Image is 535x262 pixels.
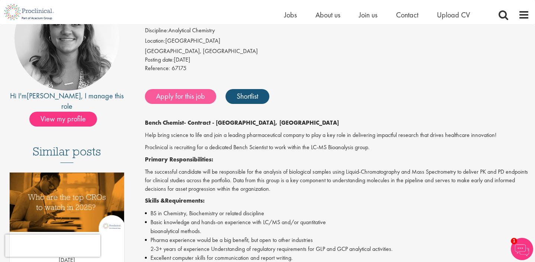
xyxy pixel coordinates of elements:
label: Discipline: [145,26,168,35]
strong: Bench Chemist [145,119,184,127]
a: View my profile [29,113,104,123]
img: Top 10 CROs 2025 | Proclinical [10,173,124,232]
a: About us [315,10,340,20]
li: Basic knowledge and hands-on experience with LC/MS and/or quantitative bioanalytical methods. [145,218,529,236]
a: Shortlist [226,89,269,104]
span: View my profile [29,112,97,127]
div: Hi I'm , I manage this role [6,91,128,112]
a: Apply for this job [145,89,216,104]
label: Reference: [145,64,170,73]
p: The successful candidate will be responsible for the analysis of biological samples using Liquid-... [145,168,529,193]
li: Analytical Chemistry [145,26,529,37]
a: Contact [396,10,418,20]
h3: Similar posts [33,145,101,163]
a: Upload CV [437,10,470,20]
p: Proclinical is recruiting for a dedicated Bench Scientist to work within the LC-MS Bioanalysis gr... [145,143,529,152]
label: Location: [145,37,165,45]
li: Pharma experience would be a big benefit, but open to other industries 2-3+ years of experience U... [145,236,529,253]
strong: - Contract - [GEOGRAPHIC_DATA], [GEOGRAPHIC_DATA] [184,119,339,127]
img: Chatbot [511,238,533,260]
div: [DATE] [145,56,529,64]
a: [PERSON_NAME] [27,91,81,101]
strong: Primary Responsibilities: [145,155,213,163]
span: 1 [511,238,517,244]
li: BS in Chemistry, Biochemistry or related discipline [145,209,529,218]
a: Jobs [284,10,297,20]
strong: Skills & [145,197,165,204]
p: Help bring science to life and join a leading pharmaceutical company to play a key role in delive... [145,131,529,140]
li: [GEOGRAPHIC_DATA] [145,37,529,47]
strong: Requirements: [165,197,205,204]
a: Join us [359,10,377,20]
iframe: reCAPTCHA [5,235,100,257]
span: 67175 [172,64,187,72]
a: Link to a post [10,173,124,238]
span: Posting date: [145,56,174,63]
div: [GEOGRAPHIC_DATA], [GEOGRAPHIC_DATA] [145,47,529,56]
